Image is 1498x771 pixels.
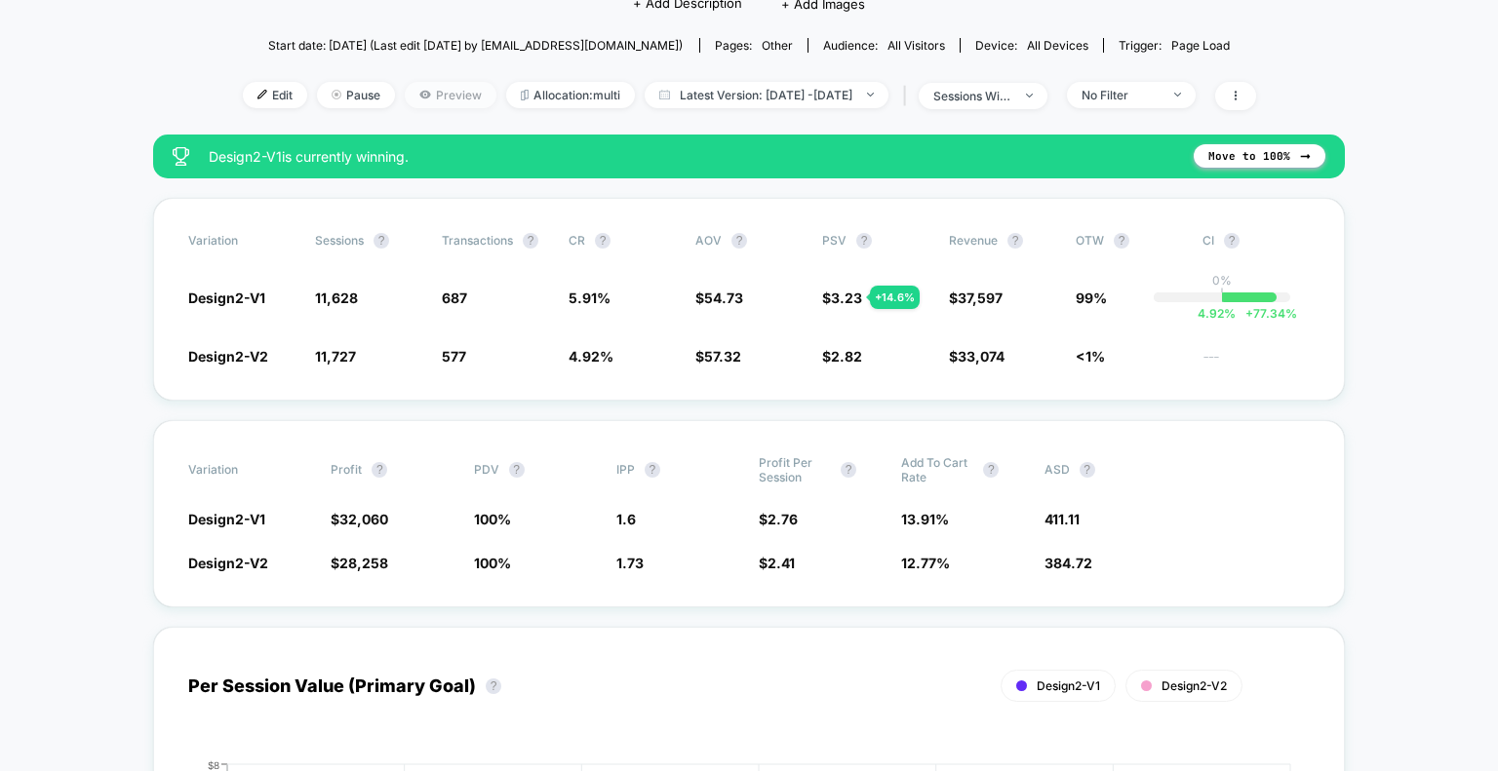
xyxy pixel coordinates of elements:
button: ? [486,678,501,694]
button: ? [645,462,660,478]
button: ? [509,462,525,478]
span: $ [949,348,1005,365]
span: ASD [1045,462,1070,477]
span: 411.11 [1045,511,1080,527]
button: ? [1114,233,1129,249]
div: sessions with impression [933,89,1011,103]
span: 687 [442,289,467,306]
p: | [1220,288,1224,302]
div: Trigger: [1119,38,1230,53]
span: Design2-V1 is currently winning. [209,148,1174,165]
span: + [1245,306,1253,321]
span: 577 [442,348,466,365]
span: 77.34 % [1236,306,1297,321]
span: Allocation: multi [506,82,635,108]
span: IPP [616,462,635,477]
span: 37,597 [958,289,1003,306]
span: 11,727 [315,348,356,365]
span: 2.82 [831,348,862,365]
span: Design2-V2 [1162,678,1227,693]
span: $ [822,289,862,306]
span: 2.41 [768,555,795,571]
span: 28,258 [339,555,388,571]
span: 54.73 [704,289,743,306]
button: ? [374,233,389,249]
span: <1% [1076,348,1105,365]
span: other [762,38,793,53]
span: Profit Per Session [759,455,831,484]
tspan: $8 [208,758,219,770]
span: Start date: [DATE] (Last edit [DATE] by [EMAIL_ADDRESS][DOMAIN_NAME]) [268,38,683,53]
img: end [1026,94,1033,97]
button: ? [841,462,856,478]
button: ? [731,233,747,249]
span: All Visitors [887,38,945,53]
span: Add To Cart Rate [901,455,973,484]
span: Design2-V1 [188,289,265,306]
span: 4.92 % [1198,306,1236,321]
span: Variation [188,455,296,484]
button: ? [983,462,999,478]
div: Audience: [823,38,945,53]
span: 3.23 [831,289,862,306]
span: 33,074 [958,348,1005,365]
span: $ [949,289,1003,306]
span: | [898,82,919,110]
span: $ [695,348,741,365]
img: end [332,90,341,99]
span: 32,060 [339,511,388,527]
img: edit [257,90,267,99]
button: ? [523,233,538,249]
img: end [1174,93,1181,96]
button: ? [1224,233,1240,249]
button: ? [1080,462,1095,478]
span: 384.72 [1045,555,1092,571]
button: ? [372,462,387,478]
span: Latest Version: [DATE] - [DATE] [645,82,888,108]
span: Transactions [442,233,513,248]
span: 11,628 [315,289,358,306]
span: Edit [243,82,307,108]
span: Design2-V1 [188,511,265,527]
button: Move to 100% [1194,144,1325,168]
span: $ [695,289,743,306]
span: PDV [474,462,499,477]
span: PSV [822,233,847,248]
span: CR [569,233,585,248]
span: OTW [1076,233,1183,249]
span: AOV [695,233,722,248]
span: Sessions [315,233,364,248]
span: $ [331,555,388,571]
span: Device: [960,38,1103,53]
span: Page Load [1171,38,1230,53]
span: --- [1202,351,1310,366]
div: No Filter [1082,88,1160,102]
span: 1.73 [616,555,644,571]
span: 12.77 % [901,555,950,571]
span: Design2-V1 [1037,678,1100,693]
span: Design2-V2 [188,555,268,571]
span: Pause [317,82,395,108]
div: + 14.6 % [870,286,920,309]
span: $ [759,555,795,571]
span: $ [331,511,388,527]
span: 1.6 [616,511,636,527]
div: Pages: [715,38,793,53]
span: Design2-V2 [188,348,268,365]
span: 100 % [474,555,511,571]
span: Variation [188,233,296,249]
button: ? [595,233,611,249]
span: 5.91 % [569,289,611,306]
span: Preview [405,82,496,108]
span: 4.92 % [569,348,613,365]
img: rebalance [521,90,529,100]
span: 13.91 % [901,511,949,527]
p: 0% [1212,273,1232,288]
span: all devices [1027,38,1088,53]
button: ? [1007,233,1023,249]
img: end [867,93,874,96]
span: Revenue [949,233,998,248]
span: $ [822,348,862,365]
span: Profit [331,462,362,477]
span: 2.76 [768,511,798,527]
